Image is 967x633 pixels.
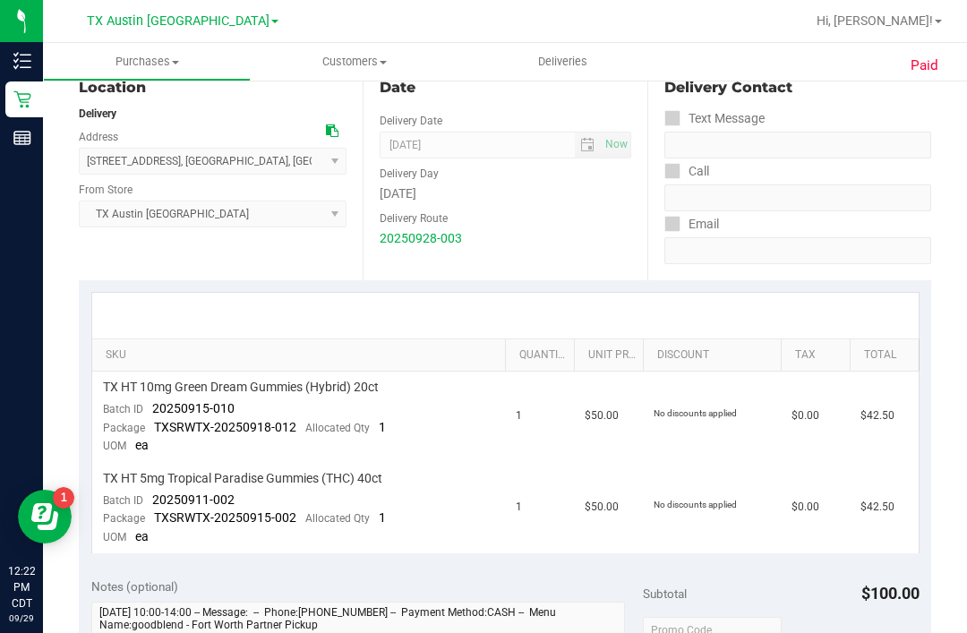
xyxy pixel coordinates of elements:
span: TX HT 5mg Tropical Paradise Gummies (THC) 40ct [103,470,382,487]
span: Batch ID [103,494,143,507]
strong: Delivery [79,107,116,120]
span: Purchases [44,54,250,70]
span: UOM [103,440,126,452]
span: TX Austin [GEOGRAPHIC_DATA] [87,13,270,29]
a: Customers [251,43,458,81]
span: Customers [252,54,458,70]
label: From Store [79,182,133,198]
label: Delivery Date [380,113,442,129]
span: Allocated Qty [305,512,370,525]
label: Address [79,129,118,145]
span: 1 [516,499,522,516]
span: Package [103,422,145,434]
p: 12:22 PM CDT [8,563,35,612]
inline-svg: Reports [13,129,31,147]
span: Paid [911,56,938,76]
span: Batch ID [103,403,143,415]
span: $50.00 [585,499,619,516]
span: 1 [379,510,386,525]
span: 20250911-002 [152,492,235,507]
inline-svg: Inventory [13,52,31,70]
span: $50.00 [585,407,619,424]
a: Quantity [519,348,567,363]
span: Subtotal [643,586,687,601]
span: 20250915-010 [152,401,235,415]
span: No discounts applied [654,408,737,418]
label: Email [664,211,719,237]
label: Call [664,158,709,184]
div: [DATE] [380,184,630,203]
div: Copy address to clipboard [326,122,338,141]
span: TXSRWTX-20250918-012 [154,420,296,434]
iframe: Resource center unread badge [53,487,74,509]
div: Delivery Contact [664,77,931,98]
div: Date [380,77,630,98]
span: ea [135,529,149,543]
span: 1 [516,407,522,424]
span: $42.50 [860,499,894,516]
iframe: Resource center [18,490,72,543]
span: Deliveries [514,54,612,70]
a: Unit Price [588,348,636,363]
a: Purchases [43,43,251,81]
span: Allocated Qty [305,422,370,434]
input: Format: (999) 999-9999 [664,184,931,211]
label: Text Message [664,106,765,132]
span: UOM [103,531,126,543]
span: Notes (optional) [91,579,178,594]
a: Deliveries [458,43,666,81]
a: 20250928-003 [380,231,462,245]
span: TXSRWTX-20250915-002 [154,510,296,525]
span: $0.00 [792,407,819,424]
a: Discount [657,348,774,363]
span: $100.00 [861,584,920,603]
span: No discounts applied [654,500,737,509]
inline-svg: Retail [13,90,31,108]
span: $0.00 [792,499,819,516]
span: $42.50 [860,407,894,424]
input: Format: (999) 999-9999 [664,132,931,158]
label: Delivery Day [380,166,439,182]
a: Tax [795,348,843,363]
span: 1 [379,420,386,434]
span: Package [103,512,145,525]
a: Total [864,348,911,363]
span: ea [135,438,149,452]
label: Delivery Route [380,210,448,227]
p: 09/29 [8,612,35,625]
div: Location [79,77,347,98]
span: TX HT 10mg Green Dream Gummies (Hybrid) 20ct [103,379,379,396]
span: Hi, [PERSON_NAME]! [817,13,933,28]
a: SKU [106,348,499,363]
